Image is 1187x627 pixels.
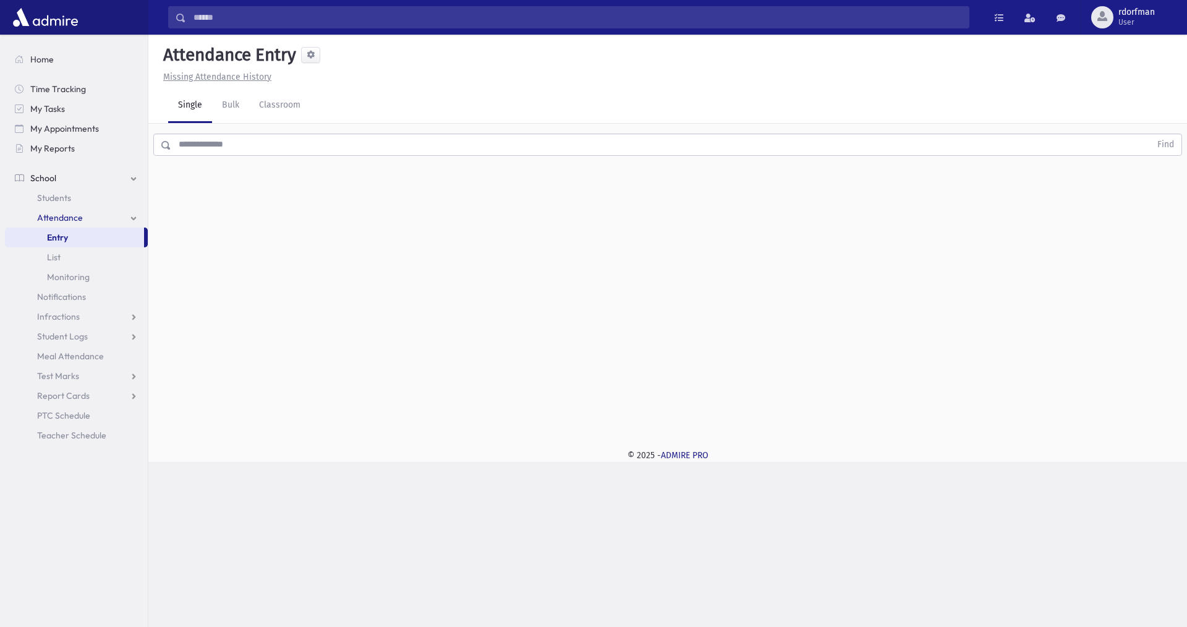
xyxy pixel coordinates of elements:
[186,6,969,28] input: Search
[5,267,148,287] a: Monitoring
[212,88,249,123] a: Bulk
[37,311,80,322] span: Infractions
[37,410,90,421] span: PTC Schedule
[47,271,90,283] span: Monitoring
[37,370,79,382] span: Test Marks
[661,450,708,461] a: ADMIRE PRO
[47,232,68,243] span: Entry
[158,72,271,82] a: Missing Attendance History
[30,103,65,114] span: My Tasks
[5,425,148,445] a: Teacher Schedule
[30,54,54,65] span: Home
[5,228,144,247] a: Entry
[37,291,86,302] span: Notifications
[1118,7,1155,17] span: rdorfman
[5,326,148,346] a: Student Logs
[5,139,148,158] a: My Reports
[5,49,148,69] a: Home
[30,83,86,95] span: Time Tracking
[5,406,148,425] a: PTC Schedule
[163,72,271,82] u: Missing Attendance History
[5,287,148,307] a: Notifications
[158,45,296,66] h5: Attendance Entry
[5,208,148,228] a: Attendance
[5,346,148,366] a: Meal Attendance
[37,212,83,223] span: Attendance
[168,88,212,123] a: Single
[37,331,88,342] span: Student Logs
[37,390,90,401] span: Report Cards
[30,173,56,184] span: School
[5,386,148,406] a: Report Cards
[5,366,148,386] a: Test Marks
[5,79,148,99] a: Time Tracking
[168,449,1167,462] div: © 2025 -
[10,5,81,30] img: AdmirePro
[5,307,148,326] a: Infractions
[1118,17,1155,27] span: User
[5,168,148,188] a: School
[30,123,99,134] span: My Appointments
[37,430,106,441] span: Teacher Schedule
[30,143,75,154] span: My Reports
[37,351,104,362] span: Meal Attendance
[5,99,148,119] a: My Tasks
[5,188,148,208] a: Students
[5,119,148,139] a: My Appointments
[1150,134,1181,155] button: Find
[37,192,71,203] span: Students
[5,247,148,267] a: List
[47,252,61,263] span: List
[249,88,310,123] a: Classroom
